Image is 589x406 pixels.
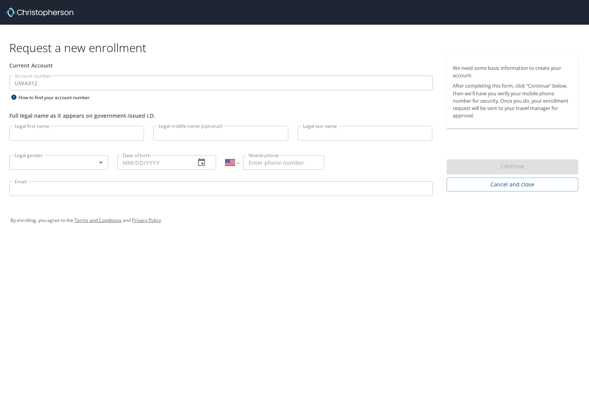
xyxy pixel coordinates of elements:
[9,40,584,55] h1: Request a new enrollment
[9,61,433,69] div: Current Account
[453,64,572,79] p: We need some basic information to create your account.
[9,112,433,120] div: Full legal name as it appears on government-issued I.D.
[9,93,106,102] div: How to find your account number
[132,217,161,223] a: Privacy Policy
[6,8,73,17] img: cbt logo
[74,217,122,223] a: Terms and Conditions
[10,211,579,230] div: By enrolling, you agree to the and .
[453,82,572,119] p: After completing this form, click "Continue" below, then we'll have you verify your mobile phone ...
[117,155,189,170] input: MM/DD/YYYY
[453,180,572,189] span: Cancel and close
[447,178,579,192] button: Cancel and close
[9,155,108,170] div: ​
[243,155,324,170] input: Enter phone number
